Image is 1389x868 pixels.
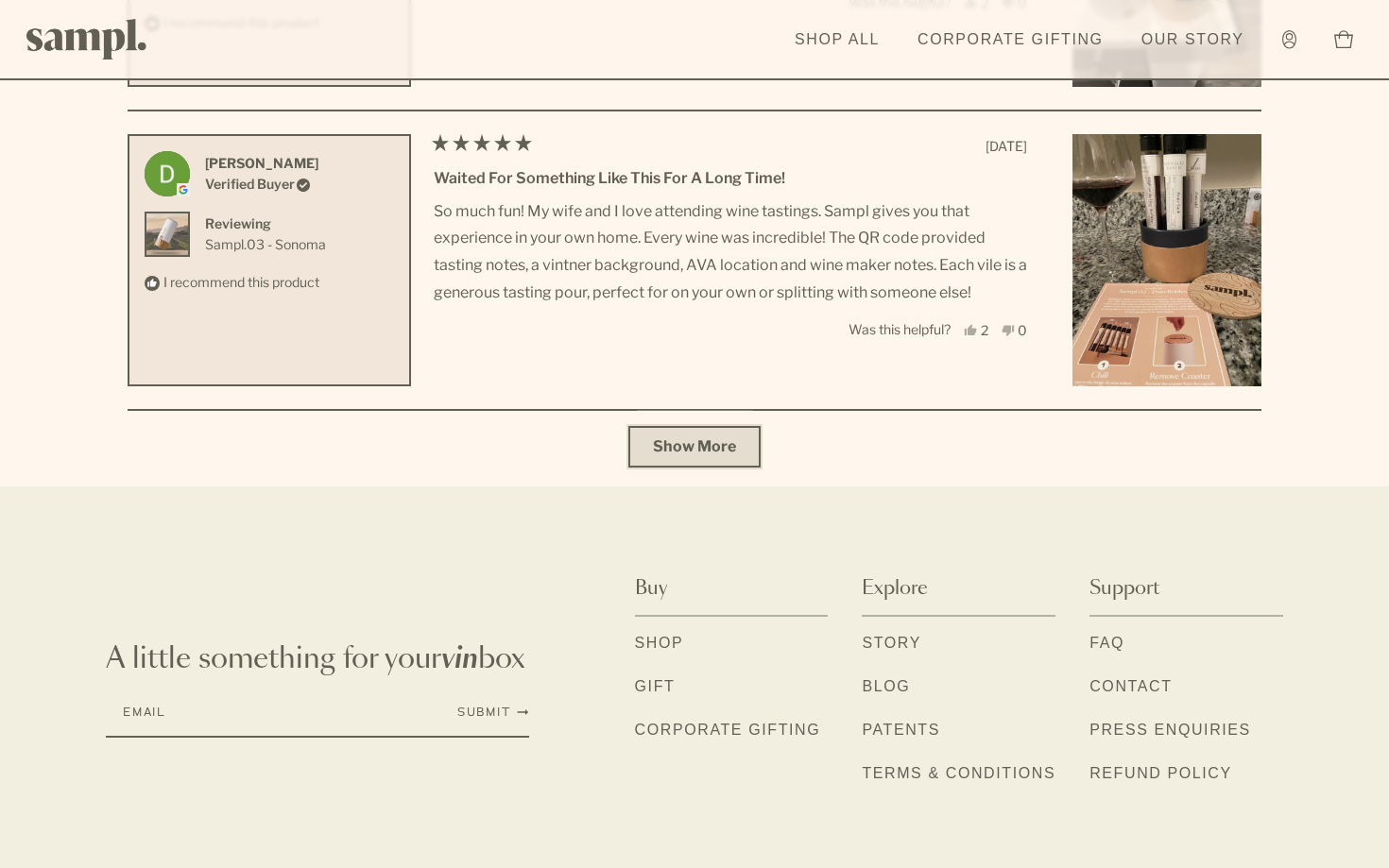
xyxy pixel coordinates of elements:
[106,642,529,676] p: A little something for your box
[1002,322,1028,336] button: 0
[964,322,988,336] button: 2
[635,719,821,743] a: Corporate Gifting
[1089,617,1283,817] div: Support
[785,19,889,60] a: Shop All
[862,675,910,700] a: Blog
[986,138,1027,154] span: [DATE]
[862,762,1055,787] a: Terms & Conditions
[434,198,1027,307] p: So much fun! My wife and I love attending wine tastings. Sampl gives you that experience in your ...
[1089,719,1251,743] a: Press Enquiries
[434,166,1027,191] div: Waited for something like this for a long time!
[441,645,478,673] em: vin
[163,274,319,290] span: I recommend this product
[862,719,940,743] a: Patents
[205,213,326,234] div: Reviewing
[862,617,1055,817] div: Explore
[635,617,829,774] div: Buy
[1089,575,1159,602] span: Support
[26,19,147,60] img: Sampl logo
[205,174,318,195] div: Verified Buyer
[849,321,951,337] span: Was this helpful?
[862,632,921,656] a: Story
[1132,19,1254,60] a: Our Story
[908,19,1113,60] a: Corporate Gifting
[1089,762,1232,787] a: Refund Policy
[653,437,736,455] span: Show More
[1089,632,1124,656] a: FAQ
[635,575,667,602] span: Buy
[457,705,529,720] button: Submit Newsletter Signup
[205,234,326,255] a: View Sampl.03 - Sonoma
[635,675,676,700] a: Gift
[628,426,761,468] button: Show more reviews
[1072,134,1261,386] img: Customer-uploaded image, show more details
[145,151,190,196] img: Profile picture for Dan O.
[177,183,190,196] img: google logo
[1089,562,1283,617] button: Support
[205,155,318,171] strong: [PERSON_NAME]
[635,562,829,617] button: Buy
[635,632,684,656] a: Shop
[862,575,928,602] span: Explore
[1089,675,1172,700] a: Contact
[862,562,1055,617] button: Explore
